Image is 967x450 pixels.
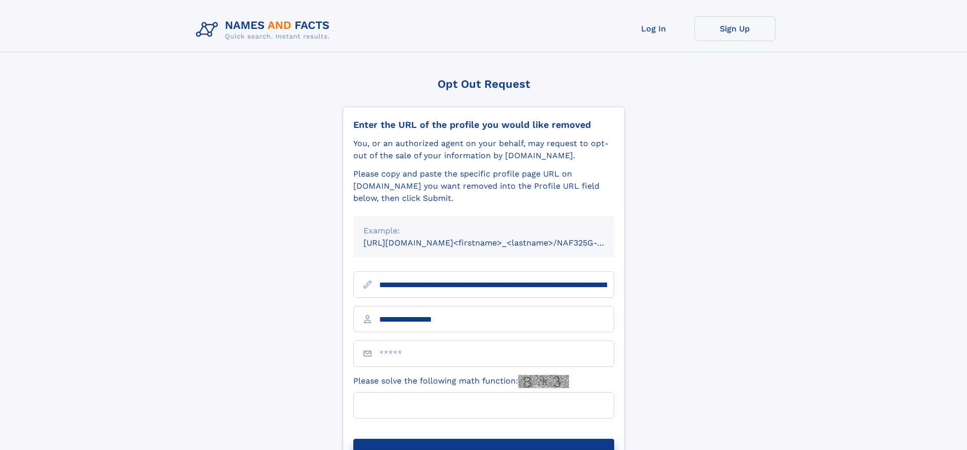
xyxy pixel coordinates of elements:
a: Log In [613,16,694,41]
div: Example: [363,225,604,237]
div: Please copy and paste the specific profile page URL on [DOMAIN_NAME] you want removed into the Pr... [353,168,614,204]
a: Sign Up [694,16,776,41]
img: Logo Names and Facts [192,16,338,44]
label: Please solve the following math function: [353,375,569,388]
div: Opt Out Request [343,78,625,90]
div: You, or an authorized agent on your behalf, may request to opt-out of the sale of your informatio... [353,137,614,162]
small: [URL][DOMAIN_NAME]<firstname>_<lastname>/NAF325G-xxxxxxxx [363,238,633,248]
div: Enter the URL of the profile you would like removed [353,119,614,130]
